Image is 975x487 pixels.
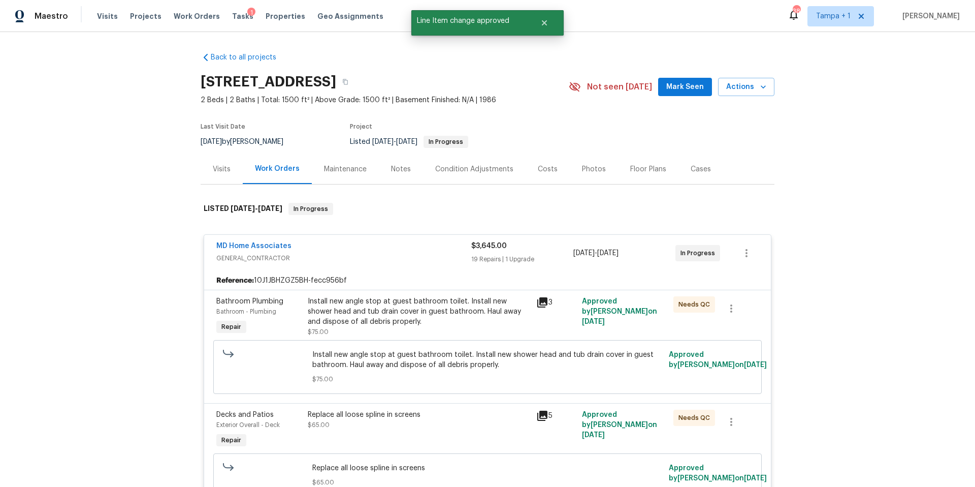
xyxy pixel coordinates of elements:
h2: [STREET_ADDRESS] [201,77,336,87]
span: Not seen [DATE] [587,82,652,92]
span: [DATE] [744,475,767,482]
div: LISTED [DATE]-[DATE]In Progress [201,193,774,225]
span: Projects [130,11,161,21]
span: Work Orders [174,11,220,21]
span: Mark Seen [666,81,704,94]
div: 38 [793,6,800,16]
div: Visits [213,164,231,174]
div: Floor Plans [630,164,666,174]
h6: LISTED [204,203,282,215]
div: 10J1JBHZGZ5BH-fecc956bf [204,271,771,290]
span: Needs QC [678,413,714,423]
div: Install new angle stop at guest bathroom toilet. Install new shower head and tub drain cover in g... [308,296,530,327]
span: Install new angle stop at guest bathroom toilet. Install new shower head and tub drain cover in g... [312,350,663,370]
span: [PERSON_NAME] [898,11,960,21]
span: $75.00 [312,374,663,384]
div: by [PERSON_NAME] [201,136,296,148]
span: Maestro [35,11,68,21]
div: Maintenance [324,164,367,174]
span: Exterior Overall - Deck [216,422,280,428]
span: Properties [266,11,305,21]
b: Reference: [216,276,254,286]
span: - [573,248,619,258]
span: Listed [350,138,468,145]
span: Tampa + 1 [816,11,851,21]
span: Needs QC [678,299,714,310]
span: Bathroom - Plumbing [216,309,276,315]
div: 1 [247,8,255,18]
span: Replace all loose spline in screens [312,463,663,473]
button: Mark Seen [658,78,712,97]
span: Repair [217,322,245,332]
span: [DATE] [258,205,282,212]
div: Costs [538,164,558,174]
span: Approved by [PERSON_NAME] on [669,465,767,482]
a: Back to all projects [201,52,298,63]
span: [DATE] [201,138,222,145]
button: Actions [718,78,774,97]
span: [DATE] [582,318,605,325]
span: $65.00 [308,422,330,428]
div: 19 Repairs | 1 Upgrade [471,254,573,264]
span: Last Visit Date [201,124,245,130]
div: Replace all loose spline in screens [308,410,530,420]
span: [DATE] [573,250,595,257]
span: Decks and Patios [216,411,274,418]
span: GENERAL_CONTRACTOR [216,253,471,263]
span: In Progress [680,248,719,258]
span: 2 Beds | 2 Baths | Total: 1500 ft² | Above Grade: 1500 ft² | Basement Finished: N/A | 1986 [201,95,569,105]
span: Line Item change approved [411,10,528,32]
span: Approved by [PERSON_NAME] on [582,411,657,439]
span: [DATE] [231,205,255,212]
span: Actions [726,81,766,94]
span: [DATE] [372,138,394,145]
span: Visits [97,11,118,21]
span: Repair [217,435,245,445]
span: Approved by [PERSON_NAME] on [669,351,767,369]
span: [DATE] [597,250,619,257]
div: Work Orders [255,164,300,174]
span: In Progress [425,139,467,145]
button: Copy Address [336,73,354,91]
div: 3 [536,296,576,309]
span: - [231,205,282,212]
div: Cases [691,164,711,174]
span: $3,645.00 [471,242,507,250]
div: 5 [536,410,576,422]
span: [DATE] [582,432,605,439]
span: Geo Assignments [317,11,383,21]
span: Approved by [PERSON_NAME] on [582,298,657,325]
span: - [372,138,417,145]
div: Photos [582,164,606,174]
span: Bathroom Plumbing [216,298,283,305]
div: Condition Adjustments [435,164,513,174]
span: [DATE] [744,361,767,369]
span: [DATE] [396,138,417,145]
span: $75.00 [308,329,329,335]
a: MD Home Associates [216,242,291,250]
span: In Progress [289,204,332,214]
span: Project [350,124,372,130]
div: Notes [391,164,411,174]
span: Tasks [232,13,253,20]
button: Close [528,13,561,33]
